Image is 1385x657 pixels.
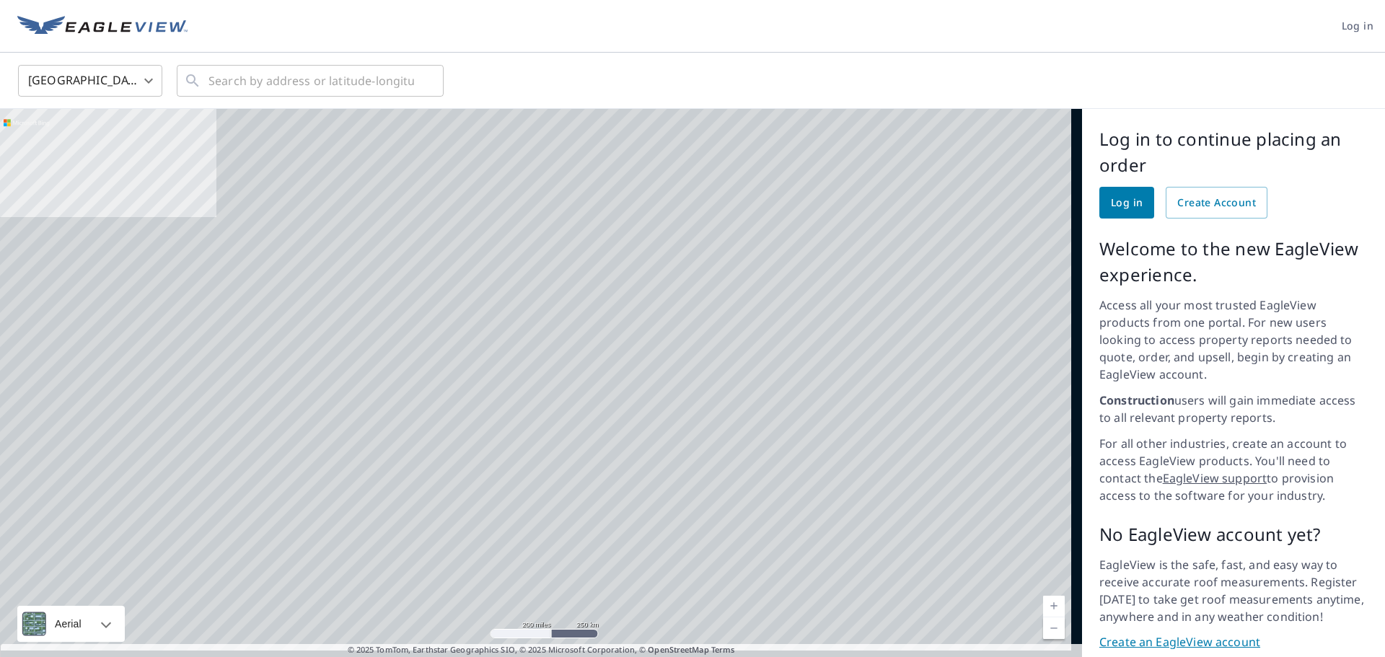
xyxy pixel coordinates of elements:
[1099,296,1368,383] p: Access all your most trusted EagleView products from one portal. For new users looking to access ...
[1099,521,1368,547] p: No EagleView account yet?
[1099,392,1368,426] p: users will gain immediate access to all relevant property reports.
[17,606,125,642] div: Aerial
[18,61,162,101] div: [GEOGRAPHIC_DATA]
[1043,617,1065,639] a: Current Level 5, Zoom Out
[1099,236,1368,288] p: Welcome to the new EagleView experience.
[348,644,735,656] span: © 2025 TomTom, Earthstar Geographics SIO, © 2025 Microsoft Corporation, ©
[1099,392,1174,408] strong: Construction
[1342,17,1373,35] span: Log in
[648,644,708,655] a: OpenStreetMap
[711,644,735,655] a: Terms
[17,16,188,38] img: EV Logo
[1111,194,1143,212] span: Log in
[1166,187,1267,219] a: Create Account
[1099,556,1368,625] p: EagleView is the safe, fast, and easy way to receive accurate roof measurements. Register [DATE] ...
[1043,596,1065,617] a: Current Level 5, Zoom In
[50,606,86,642] div: Aerial
[1177,194,1256,212] span: Create Account
[1099,126,1368,178] p: Log in to continue placing an order
[208,61,414,101] input: Search by address or latitude-longitude
[1099,435,1368,504] p: For all other industries, create an account to access EagleView products. You'll need to contact ...
[1099,634,1368,651] a: Create an EagleView account
[1099,187,1154,219] a: Log in
[1163,470,1267,486] a: EagleView support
